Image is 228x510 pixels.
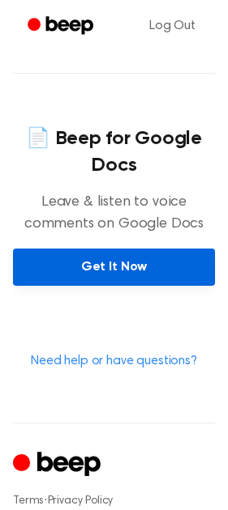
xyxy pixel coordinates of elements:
[13,192,215,236] p: Leave & listen to voice comments on Google Docs
[48,495,114,507] a: Privacy Policy
[13,249,215,286] a: Get It Now
[31,355,197,368] a: Need help or have questions?
[13,125,215,179] h4: 📄 Beep for Google Docs
[133,6,212,45] a: Log Out
[13,449,105,481] a: Cruip
[16,11,108,42] a: Beep
[13,495,44,507] a: Terms
[13,493,215,509] div: ·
